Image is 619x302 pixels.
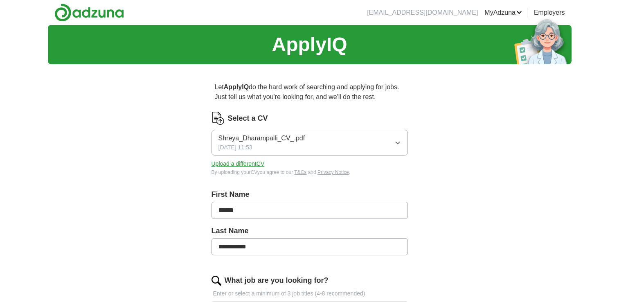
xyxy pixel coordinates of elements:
label: What job are you looking for? [225,275,329,286]
strong: ApplyIQ [224,83,249,90]
h1: ApplyIQ [272,30,347,59]
a: Privacy Notice [317,169,349,175]
button: Shreya_Dharampalli_CV_.pdf[DATE] 11:53 [212,130,408,156]
button: Upload a differentCV [212,160,265,168]
li: [EMAIL_ADDRESS][DOMAIN_NAME] [367,8,478,18]
a: T&Cs [294,169,306,175]
a: Employers [534,8,565,18]
span: Shreya_Dharampalli_CV_.pdf [218,133,305,143]
span: [DATE] 11:53 [218,143,252,152]
label: Last Name [212,225,408,237]
a: MyAdzuna [484,8,522,18]
label: First Name [212,189,408,200]
p: Let do the hard work of searching and applying for jobs. Just tell us what you're looking for, an... [212,79,408,105]
div: By uploading your CV you agree to our and . [212,169,408,176]
p: Enter or select a minimum of 3 job titles (4-8 recommended) [212,289,408,298]
img: CV Icon [212,112,225,125]
img: search.png [212,276,221,286]
img: Adzuna logo [54,3,124,22]
label: Select a CV [228,113,268,124]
